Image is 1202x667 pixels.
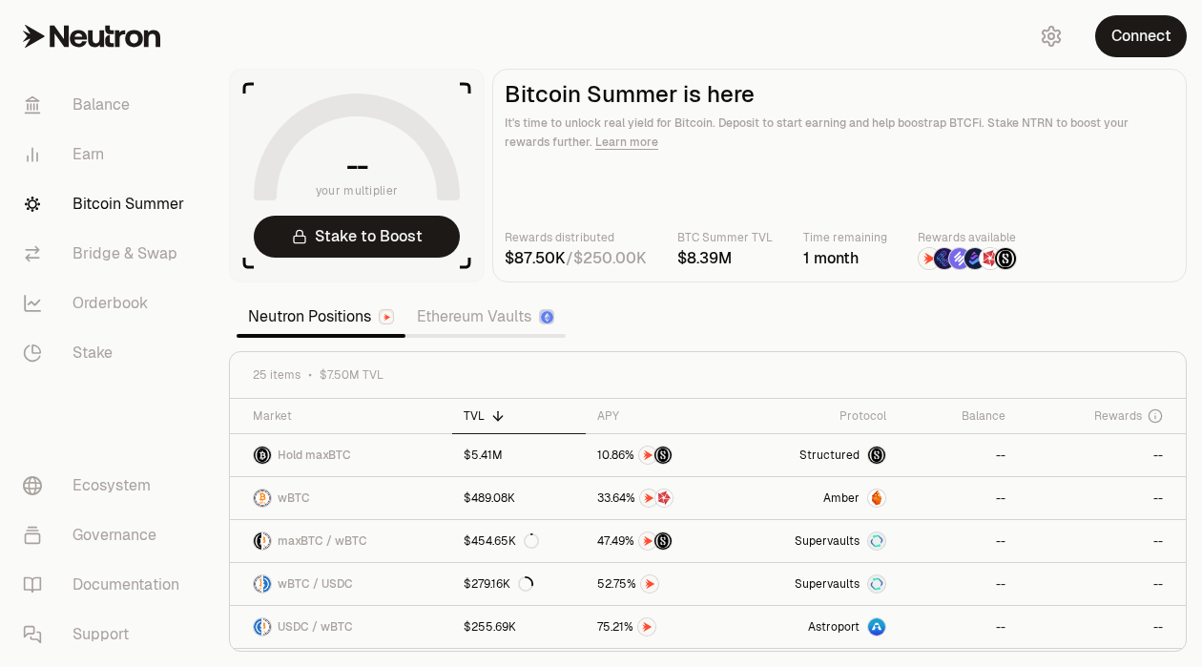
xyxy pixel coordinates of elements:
[505,247,647,270] div: /
[254,532,261,550] img: maxBTC Logo
[741,477,897,519] a: AmberAmber
[278,576,353,592] span: wBTC / USDC
[253,408,441,424] div: Market
[505,114,1174,152] p: It's time to unlock real yield for Bitcoin. Deposit to start earning and help boostrap BTCFi. Sta...
[405,298,566,336] a: Ethereum Vaults
[464,619,516,635] div: $255.69K
[741,563,897,605] a: SupervaultsSupervaults
[237,298,405,336] a: Neutron Positions
[1095,15,1187,57] button: Connect
[278,490,310,506] span: wBTC
[1017,477,1186,519] a: --
[278,533,367,549] span: maxBTC / wBTC
[230,434,452,476] a: maxBTC LogoHold maxBTC
[254,575,261,593] img: wBTC Logo
[230,606,452,648] a: USDC LogowBTC LogoUSDC / wBTC
[263,618,271,636] img: wBTC Logo
[8,560,206,610] a: Documentation
[898,520,1017,562] a: --
[595,135,658,150] a: Learn more
[8,328,206,378] a: Stake
[230,520,452,562] a: maxBTC LogowBTC LogomaxBTC / wBTC
[795,576,860,592] span: Supervaults
[254,447,271,464] img: maxBTC Logo
[8,80,206,130] a: Balance
[964,248,985,269] img: Bedrock Diamonds
[677,228,773,247] p: BTC Summer TVL
[909,408,1005,424] div: Balance
[1017,563,1186,605] a: --
[934,248,955,269] img: EtherFi Points
[505,81,1174,108] h2: Bitcoin Summer is here
[254,490,271,507] img: wBTC Logo
[320,367,383,383] span: $7.50M TVL
[868,532,885,550] img: Supervaults
[381,311,393,323] img: Neutron Logo
[597,574,730,594] button: NTRN
[8,179,206,229] a: Bitcoin Summer
[597,446,730,465] button: NTRNStructured Points
[1017,434,1186,476] a: --
[1017,520,1186,562] a: --
[949,248,970,269] img: Solv Points
[452,520,586,562] a: $454.65K
[8,610,206,659] a: Support
[919,248,940,269] img: NTRN
[597,617,730,636] button: NTRN
[346,151,368,181] h1: --
[741,606,897,648] a: Astroport
[741,520,897,562] a: SupervaultsSupervaults
[586,606,741,648] a: NTRN
[641,575,658,593] img: NTRN
[464,448,503,463] div: $5.41M
[898,563,1017,605] a: --
[918,228,1017,247] p: Rewards available
[995,248,1016,269] img: Structured Points
[898,606,1017,648] a: --
[586,520,741,562] a: NTRNStructured Points
[278,619,353,635] span: USDC / wBTC
[803,228,887,247] p: Time remaining
[8,279,206,328] a: Orderbook
[253,367,300,383] span: 25 items
[823,490,860,506] span: Amber
[597,489,730,508] button: NTRNMars Fragments
[230,477,452,519] a: wBTC LogowBTC
[254,618,261,636] img: USDC Logo
[464,576,533,592] div: $279.16K
[808,619,860,635] span: Astroport
[597,408,730,424] div: APY
[586,477,741,519] a: NTRNMars Fragments
[452,606,586,648] a: $255.69K
[639,447,656,464] img: NTRN
[452,563,586,605] a: $279.16K
[278,448,351,463] span: Hold maxBTC
[868,575,885,593] img: Supervaults
[316,181,399,200] span: your multiplier
[8,130,206,179] a: Earn
[741,434,897,476] a: StructuredmaxBTC
[1094,408,1142,424] span: Rewards
[640,490,657,507] img: NTRN
[8,461,206,511] a: Ecosystem
[541,311,553,323] img: Ethereum Logo
[654,447,672,464] img: Structured Points
[868,490,885,507] img: Amber
[586,434,741,476] a: NTRNStructured Points
[464,533,539,549] div: $454.65K
[898,434,1017,476] a: --
[898,477,1017,519] a: --
[505,228,647,247] p: Rewards distributed
[795,533,860,549] span: Supervaults
[1017,606,1186,648] a: --
[803,247,887,270] div: 1 month
[654,532,672,550] img: Structured Points
[452,434,586,476] a: $5.41M
[586,563,741,605] a: NTRN
[8,511,206,560] a: Governance
[464,408,574,424] div: TVL
[639,532,656,550] img: NTRN
[868,447,885,464] img: maxBTC
[464,490,515,506] div: $489.08K
[8,229,206,279] a: Bridge & Swap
